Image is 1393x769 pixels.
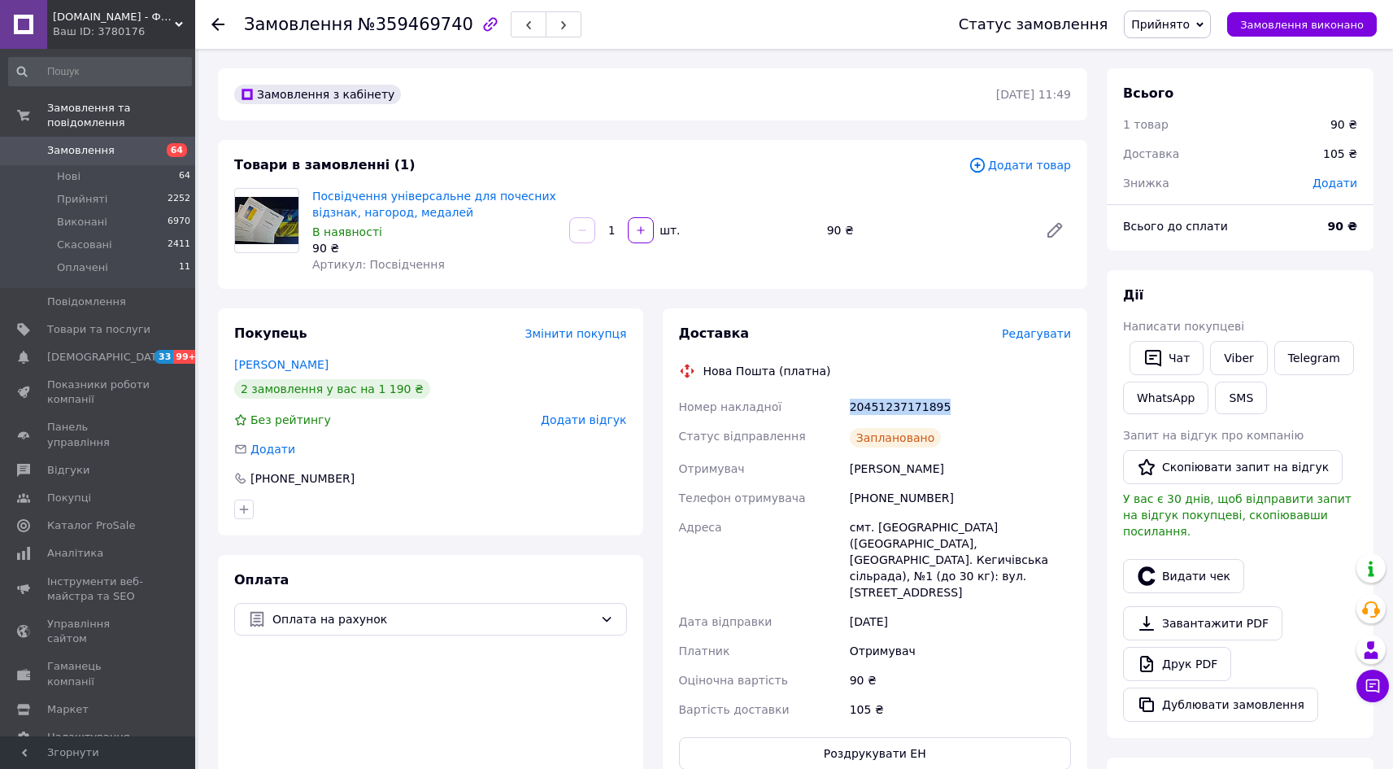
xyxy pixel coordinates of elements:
[47,350,168,365] span: [DEMOGRAPHIC_DATA]
[8,57,192,86] input: Пошук
[655,222,681,238] div: шт.
[179,260,190,275] span: 11
[1274,341,1354,375] a: Telegram
[1227,12,1377,37] button: Замовлення виконано
[847,666,1074,695] div: 90 ₴
[312,225,382,238] span: В наявності
[699,363,835,379] div: Нова Пошта (платна)
[47,518,135,533] span: Каталог ProSale
[679,703,790,716] span: Вартість доставки
[1240,19,1364,31] span: Замовлення виконано
[1038,214,1071,247] a: Редагувати
[234,358,329,371] a: [PERSON_NAME]
[57,260,108,275] span: Оплачені
[1123,287,1143,303] span: Дії
[168,215,190,229] span: 6970
[1123,147,1179,160] span: Доставка
[47,575,150,604] span: Інструменти веб-майстра та SEO
[847,454,1074,483] div: [PERSON_NAME]
[679,492,806,505] span: Телефон отримувача
[312,190,556,219] a: Посвідчення універсальне для почесних відзнак, нагород, медалей
[679,615,773,628] span: Дата відправки
[234,85,401,104] div: Замовлення з кабінету
[847,607,1074,636] div: [DATE]
[249,470,356,487] div: [PHONE_NUMBER]
[679,326,750,341] span: Доставка
[679,674,788,687] span: Оціночна вартість
[1312,177,1357,190] span: Додати
[47,617,150,646] span: Управління сайтом
[1130,341,1204,375] button: Чат
[1123,118,1169,131] span: 1 товар
[679,644,730,658] span: Платник
[47,730,130,745] span: Налаштування
[1123,559,1244,593] button: Видати чек
[1123,647,1231,681] a: Друк PDF
[250,443,295,456] span: Додати
[234,572,289,588] span: Оплата
[168,238,190,252] span: 2411
[53,10,175,24] span: Freemark.сom.ua - Фрімарк
[312,240,556,256] div: 90 ₴
[821,219,1032,242] div: 90 ₴
[47,378,150,407] span: Показники роботи компанії
[1123,382,1208,414] a: WhatsApp
[541,413,626,426] span: Додати відгук
[358,15,473,34] span: №359469740
[234,379,430,399] div: 2 замовлення у вас на 1 190 ₴
[234,157,416,173] span: Товари в замовленні (1)
[57,169,81,184] span: Нові
[1123,492,1352,538] span: У вас є 30 днів, щоб відправити запит на відгук покупцеві, скопіювавши посилання.
[1215,382,1267,414] button: SMS
[47,463,89,478] span: Відгуки
[1002,327,1071,340] span: Редагувати
[155,350,173,364] span: 33
[47,546,103,561] span: Аналітика
[47,101,195,130] span: Замовлення та повідомлення
[250,413,331,426] span: Без рейтингу
[1123,429,1304,442] span: Запит на відгук про компанію
[47,702,89,717] span: Маркет
[53,24,195,39] div: Ваш ID: 3780176
[525,327,627,340] span: Змінити покупця
[57,238,112,252] span: Скасовані
[57,215,107,229] span: Виконані
[847,513,1074,607] div: смт. [GEOGRAPHIC_DATA] ([GEOGRAPHIC_DATA], [GEOGRAPHIC_DATA]. Кегичівська сільрада), №1 (до 30 кг...
[211,16,224,33] div: Повернутися назад
[47,491,91,505] span: Покупці
[679,400,782,413] span: Номер накладної
[47,143,115,158] span: Замовлення
[47,659,150,688] span: Гаманець компанії
[1123,220,1228,233] span: Всього до сплати
[1313,136,1367,172] div: 105 ₴
[679,521,722,534] span: Адреса
[847,636,1074,666] div: Отримувач
[679,462,745,475] span: Отримувач
[847,483,1074,513] div: [PHONE_NUMBER]
[679,430,806,443] span: Статус відправлення
[850,428,942,448] div: Заплановано
[168,192,190,207] span: 2252
[47,295,126,309] span: Повідомлення
[1330,116,1357,133] div: 90 ₴
[1356,670,1389,702] button: Чат з покупцем
[57,192,107,207] span: Прийняті
[312,258,445,271] span: Артикул: Посвідчення
[1123,688,1318,722] button: Дублювати замовлення
[1123,450,1343,484] button: Скопіювати запит на відгук
[167,143,187,157] span: 64
[244,15,353,34] span: Замовлення
[1123,606,1282,640] a: Завантажити PDF
[234,326,307,341] span: Покупець
[173,350,200,364] span: 99+
[1123,177,1169,190] span: Знижка
[272,610,594,628] span: Оплата на рахунок
[959,16,1108,33] div: Статус замовлення
[235,197,298,245] img: Посвідчення універсальне для почесних відзнак, нагород, медалей
[847,392,1074,422] div: 20451237171895
[179,169,190,184] span: 64
[47,322,150,337] span: Товари та послуги
[996,88,1071,101] time: [DATE] 11:49
[1328,220,1357,233] b: 90 ₴
[847,695,1074,724] div: 105 ₴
